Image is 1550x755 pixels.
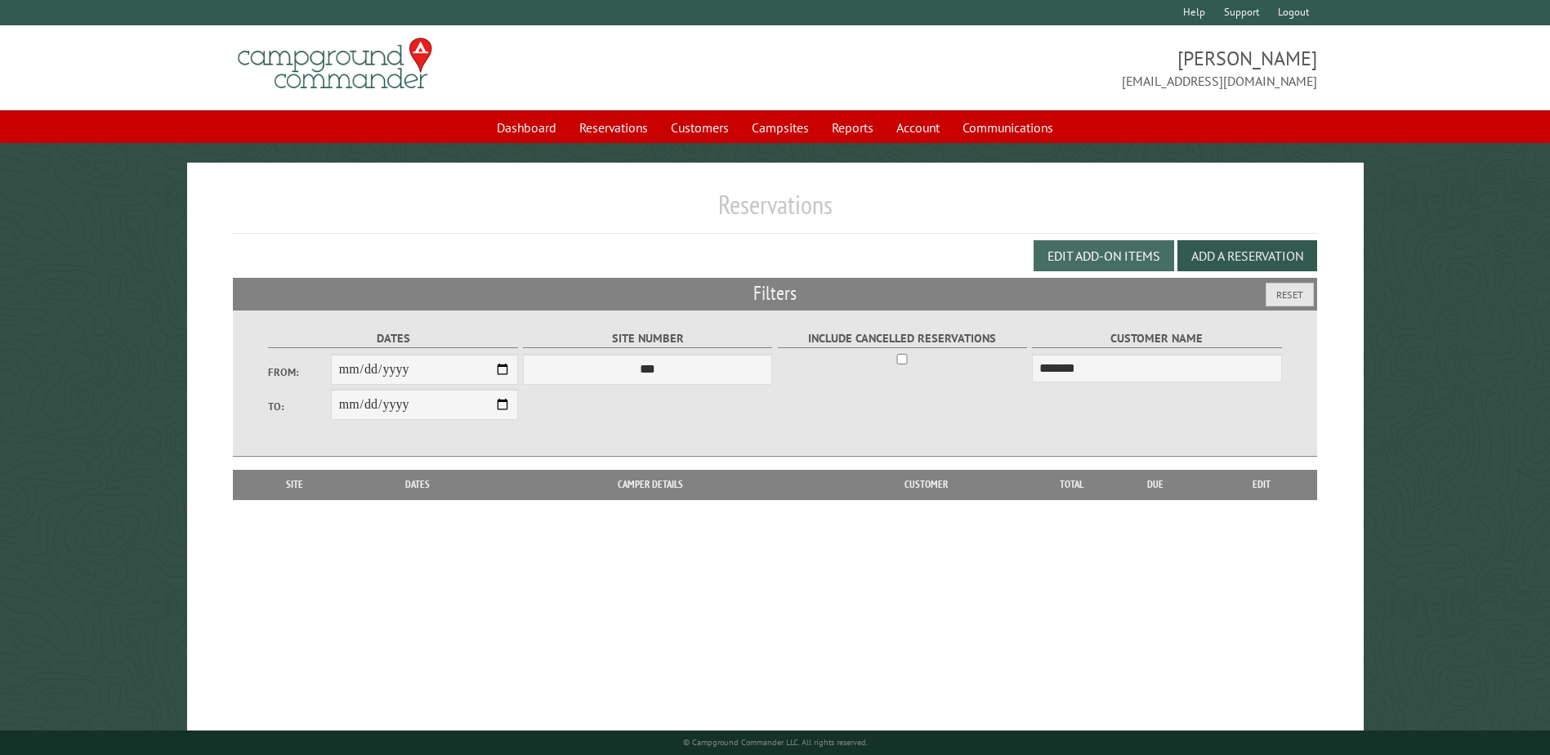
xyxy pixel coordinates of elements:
span: [PERSON_NAME] [EMAIL_ADDRESS][DOMAIN_NAME] [775,45,1317,91]
h2: Filters [233,278,1316,309]
th: Customer [813,470,1039,499]
small: © Campground Commander LLC. All rights reserved. [683,737,868,748]
button: Reset [1266,283,1314,306]
th: Due [1104,470,1207,499]
th: Total [1039,470,1104,499]
label: Site Number [523,329,772,348]
a: Customers [661,112,739,143]
a: Account [887,112,949,143]
a: Campsites [742,112,819,143]
th: Site [241,470,347,499]
button: Add a Reservation [1177,240,1317,271]
th: Camper Details [488,470,813,499]
th: Edit [1207,470,1317,499]
h1: Reservations [233,189,1316,234]
th: Dates [348,470,488,499]
button: Edit Add-on Items [1034,240,1174,271]
a: Dashboard [487,112,566,143]
a: Reports [822,112,883,143]
label: To: [268,399,330,414]
label: From: [268,364,330,380]
a: Communications [953,112,1063,143]
label: Customer Name [1032,329,1281,348]
label: Include Cancelled Reservations [778,329,1027,348]
img: Campground Commander [233,32,437,96]
a: Reservations [570,112,658,143]
label: Dates [268,329,517,348]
